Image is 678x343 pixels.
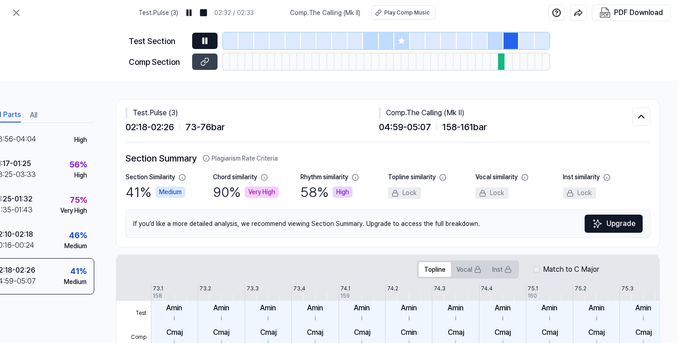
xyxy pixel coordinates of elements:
[74,135,87,145] div: High
[408,314,410,323] div: i
[528,284,538,293] div: 75.1
[563,172,600,182] div: Inst similarity
[300,182,353,202] div: 58 %
[361,314,363,323] div: i
[184,8,194,17] img: pause
[213,303,229,314] div: Amin
[221,314,222,323] div: i
[643,314,644,323] div: i
[585,215,643,233] button: Upgrade
[64,241,87,251] div: Medium
[155,186,185,198] div: Medium
[401,303,417,314] div: Amin
[69,229,87,241] div: 46 %
[542,327,558,338] div: Cmaj
[585,215,643,233] a: SparklesUpgrade
[451,262,487,277] button: Vocal
[384,9,430,17] div: Play Comp Music
[388,172,436,182] div: Topline similarity
[387,284,398,293] div: 74.2
[589,303,605,314] div: Amin
[126,152,650,165] h2: Section Summary
[245,186,279,198] div: Very High
[442,120,487,134] span: 158 - 161 bar
[30,108,37,122] button: All
[635,327,652,338] div: Cmaj
[563,187,596,199] div: Lock
[455,314,456,323] div: i
[401,327,417,338] div: Cmin
[528,292,537,300] div: 160
[307,303,323,314] div: Amin
[126,210,650,238] div: If you’d like a more detailed analysis, we recommend viewing Section Summary. Upgrade to access t...
[203,154,278,163] button: Plagiarism Rate Criteria
[495,303,511,314] div: Amin
[598,5,665,20] button: PDF Download
[300,172,348,182] div: Rhythm similarity
[614,7,663,19] div: PDF Download
[340,284,350,293] div: 74.1
[543,264,599,275] label: Match to C Major
[621,284,634,293] div: 75.3
[267,314,269,323] div: i
[481,284,493,293] div: 74.4
[371,5,436,20] button: Play Comp Music
[552,8,561,17] img: help
[475,187,508,199] div: Lock
[290,8,360,18] span: Comp . The Calling (Mk II)
[64,277,87,287] div: Medium
[592,218,603,229] img: Sparkles
[199,284,211,293] div: 73.2
[74,171,87,180] div: High
[126,120,174,134] span: 02:18 - 02:26
[126,108,379,118] div: Test . Pulse (3)
[502,314,504,323] div: i
[153,284,163,293] div: 73.1
[213,182,279,202] div: 90 %
[129,56,187,68] div: Comp Section
[354,303,370,314] div: Amin
[434,284,446,293] div: 74.3
[600,7,610,18] img: PDF Download
[379,120,431,134] span: 04:59 - 05:07
[139,8,178,18] span: Test . Pulse (3)
[448,327,464,338] div: Cmaj
[315,314,316,323] div: i
[340,292,350,300] div: 159
[70,265,87,277] div: 41 %
[494,327,511,338] div: Cmaj
[70,194,87,206] div: 75 %
[69,158,87,171] div: 56 %
[260,303,276,314] div: Amin
[588,327,605,338] div: Cmaj
[199,8,208,17] img: stop
[542,303,557,314] div: Amin
[448,303,464,314] div: Amin
[307,327,323,338] div: Cmaj
[293,284,305,293] div: 73.4
[388,187,421,199] div: Lock
[333,186,353,198] div: High
[60,206,87,216] div: Very High
[166,303,182,314] div: Amin
[574,8,583,17] img: share
[214,8,254,18] div: 02:32 / 02:33
[185,120,225,134] span: 73 - 76 bar
[549,314,550,323] div: i
[379,108,632,118] div: Comp . The Calling (Mk II)
[354,327,370,338] div: Cmaj
[213,327,229,338] div: Cmaj
[129,35,187,47] div: Test Section
[166,327,183,338] div: Cmaj
[126,182,185,202] div: 41 %
[174,314,175,323] div: i
[487,262,517,277] button: Inst
[635,303,651,314] div: Amin
[116,301,151,325] span: Test
[247,284,259,293] div: 73.3
[475,172,518,182] div: Vocal similarity
[260,327,276,338] div: Cmaj
[213,172,257,182] div: Chord similarity
[419,262,451,277] button: Topline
